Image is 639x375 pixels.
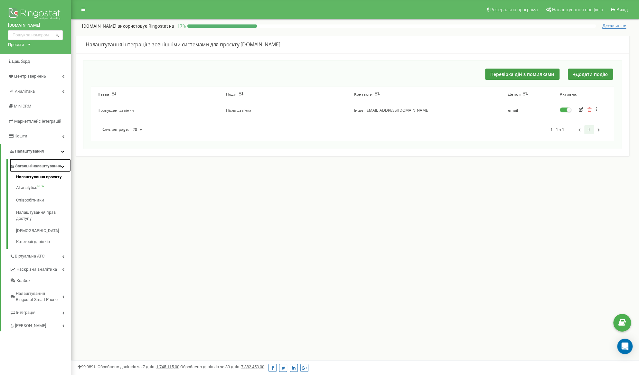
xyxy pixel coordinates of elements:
[98,364,179,369] span: Оброблено дзвінків за 7 днів :
[15,89,35,94] span: Аналiтика
[10,286,71,305] a: Налаштування Ringostat Smart Phone
[560,92,577,97] button: Активна:
[226,92,243,97] button: Подія
[101,125,145,135] div: Rows per page:
[490,7,538,12] span: Реферальна програма
[8,6,63,23] img: Ringostat logo
[98,92,116,97] button: Назва
[16,206,71,225] a: Налаштування прав доступу
[16,278,31,284] span: Колбек
[156,364,179,369] u: 1 745 115,00
[8,42,24,48] div: Проєкти
[15,253,44,259] span: Віртуальна АТС
[16,174,71,182] a: Налаштування проєкту
[10,275,71,286] a: Колбек
[508,92,528,97] button: Деталі
[174,23,187,29] p: 17 %
[575,125,604,135] div: Pagination Navigation
[10,262,71,275] a: Наскрізна аналітика
[133,128,137,132] div: 20
[117,23,174,29] span: використовує Ringostat на
[568,69,613,80] button: +Додати подію
[16,182,71,194] a: AI analyticsNEW
[14,74,46,79] span: Центр звернень
[16,267,57,273] span: Наскрізна аналітика
[77,364,97,369] span: 99,989%
[485,69,559,80] button: Перевірка дій з помилками
[15,149,44,154] span: Налаштування
[82,23,174,29] p: [DOMAIN_NAME]
[550,125,604,135] div: 1 - 1 з 1
[10,318,71,332] a: [PERSON_NAME]
[241,364,264,369] u: 7 382 453,00
[86,41,619,48] div: Налаштування інтеграції з зовнішніми системами для проєкту [DOMAIN_NAME]
[348,102,502,118] td: Інше: [EMAIL_ADDRESS][DOMAIN_NAME]
[14,104,31,108] span: Mini CRM
[552,7,603,12] span: Налаштування профілю
[10,159,71,172] a: Загальні налаштування
[10,305,71,318] a: Інтеграція
[15,163,61,169] span: Загальні налаштування
[502,102,553,118] td: email
[617,339,633,354] div: Open Intercom Messenger
[180,364,264,369] span: Оброблено дзвінків за 30 днів :
[8,30,63,40] input: Пошук за номером
[16,310,35,316] span: Інтеграція
[1,144,71,159] a: Налаштування
[16,237,71,245] a: Категорії дзвінків
[12,59,30,64] span: Дашборд
[91,102,219,118] td: Пропущені дзвінки
[584,125,594,135] a: 1
[14,134,27,138] span: Кошти
[16,194,71,207] a: Співробітники
[10,249,71,262] a: Віртуальна АТС
[8,23,63,29] a: [DOMAIN_NAME]
[219,102,347,118] td: Після дзвінка
[16,291,62,303] span: Налаштування Ringostat Smart Phone
[616,7,628,12] span: Вихід
[602,23,626,29] span: Детальніше
[16,225,71,237] a: [DEMOGRAPHIC_DATA]
[354,92,380,97] button: Контакти
[15,323,46,329] span: [PERSON_NAME]
[14,119,61,124] span: Маркетплейс інтеграцій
